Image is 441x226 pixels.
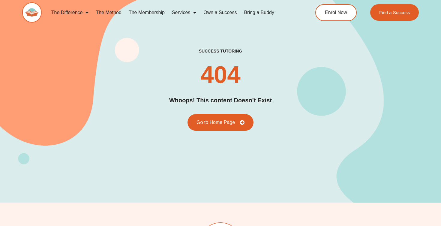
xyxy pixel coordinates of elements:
[196,120,235,125] span: Go to Home Page
[325,10,347,15] span: Enrol Now
[48,6,92,20] a: The Difference
[48,6,293,20] nav: Menu
[315,4,357,21] a: Enrol Now
[169,96,272,105] h2: Whoops! This content Doesn’t Exist
[125,6,168,20] a: The Membership
[199,48,242,54] h2: success tutoring
[200,63,240,87] h2: 404
[379,10,410,15] span: Find a Success
[370,4,419,21] a: Find a Success
[168,6,200,20] a: Services
[200,6,240,20] a: Own a Success
[240,6,278,20] a: Bring a Buddy
[92,6,125,20] a: The Method
[187,114,253,131] a: Go to Home Page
